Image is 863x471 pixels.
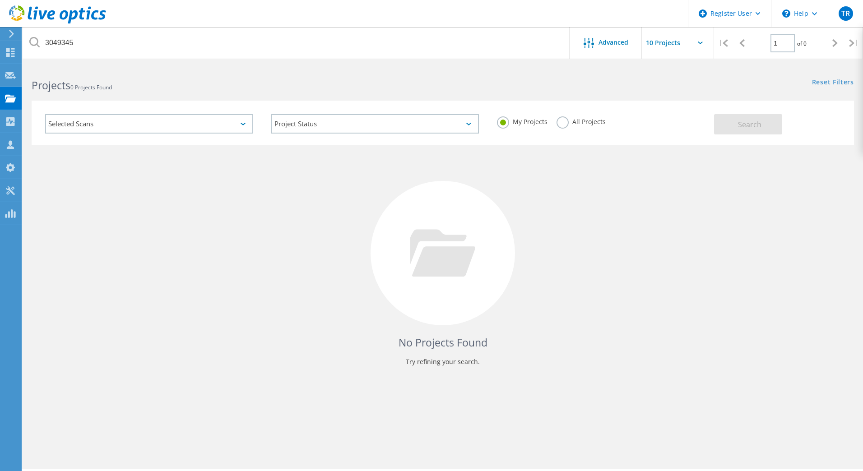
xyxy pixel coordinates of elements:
span: Advanced [599,39,628,46]
span: 0 Projects Found [70,83,112,91]
span: of 0 [797,40,807,47]
p: Try refining your search. [41,355,845,369]
label: My Projects [497,116,547,125]
a: Reset Filters [812,79,854,87]
div: Project Status [271,114,479,134]
h4: No Projects Found [41,335,845,350]
div: | [844,27,863,59]
a: Live Optics Dashboard [9,19,106,25]
input: Search projects by name, owner, ID, company, etc [23,27,570,59]
b: Projects [32,78,70,92]
svg: \n [782,9,790,18]
span: Search [738,120,761,129]
span: TR [841,10,850,17]
label: All Projects [557,116,606,125]
div: | [714,27,733,59]
div: Selected Scans [45,114,253,134]
button: Search [714,114,782,134]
